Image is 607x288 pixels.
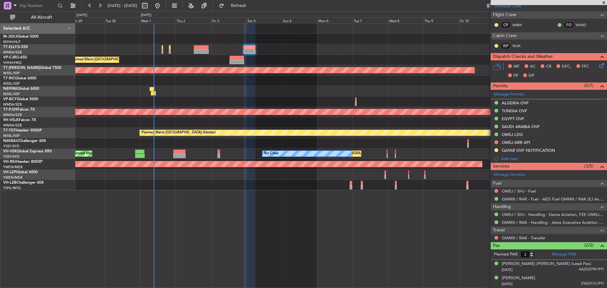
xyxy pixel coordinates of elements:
[3,45,17,49] span: T7-ELLY
[3,165,22,169] a: YMEN/MEB
[512,22,527,28] a: MRM
[3,150,52,153] a: VH-VSKGlobal Express XRS
[3,87,18,91] span: N8998K
[107,3,137,9] span: [DATE] - [DATE]
[3,118,19,122] span: 9H-VSLK
[3,40,21,44] a: WIHH/HLP
[502,132,523,137] div: OMSJ LDG
[546,64,551,70] span: CR
[502,196,604,202] a: GMMX / RAK - Fuel - AEG Fuel GMMX / RAK (EJ Asia Only)
[3,181,16,185] span: VH-L2B
[19,1,56,10] input: Trip Number
[140,17,175,23] div: Wed 1
[494,3,521,9] a: Schedule Crew
[3,71,20,76] a: WSSL/XSP
[502,124,540,129] div: SAUDI ARABIA OVF
[500,21,511,28] div: CP
[3,186,21,190] a: YSHL/WOL
[141,13,151,18] div: [DATE]
[493,203,511,211] span: Handling
[562,64,571,70] span: DFC,
[494,251,518,258] label: Planned PAX
[3,50,22,55] a: WMSA/SZB
[493,11,516,19] span: Flight Crew
[3,129,42,132] a: T7-TSTHawker 900XP
[552,251,576,258] a: Manage PAX
[3,133,20,138] a: WSSL/XSP
[512,43,527,49] a: NUK
[493,53,553,60] span: Dispatch Checks and Weather
[581,281,604,286] span: Z5623112 (PP)
[529,73,534,79] span: DP
[530,64,536,70] span: AC
[3,77,15,80] span: T7-RIC
[3,139,19,143] span: N604AU
[493,227,505,234] span: Travel
[3,66,40,70] span: T7-[PERSON_NAME]
[211,17,246,23] div: Fri 3
[3,170,38,174] a: VH-LEPGlobal 6000
[246,17,282,23] div: Sat 4
[502,212,604,217] a: OMSJ / SHJ - Handling - Gama Aviation, FZE OMSJ / SHJ
[3,87,39,91] a: N8998KGlobal 6000
[3,154,19,159] a: YSSY/SYD
[3,118,36,122] a: 9H-VSLKFalcon 7X
[502,235,546,241] a: GMMX / RAK - Transfer
[502,188,536,194] a: OMSJ / SHJ - Fuel
[502,267,512,272] span: [DATE]
[502,261,591,267] div: [PERSON_NAME] [PERSON_NAME] (Lead Pax)
[3,56,16,59] span: VP-CJR
[493,32,517,40] span: Cabin Crew
[3,108,17,112] span: T7-PJ29
[3,97,38,101] a: VP-BCYGlobal 5000
[317,17,353,23] div: Mon 6
[3,108,35,112] a: T7-PJ29Falcon 7X
[3,77,36,80] a: T7-RICGlobal 6000
[502,148,555,153] div: QATAR OVF NOTIFICATION
[502,220,604,225] a: GMMX / RAK - Handling - Jetex Executive Aviation GMMX / RAK
[493,83,508,90] span: Permits
[3,66,61,70] a: T7-[PERSON_NAME]Global 7500
[501,156,604,161] div: Add new
[3,181,44,185] a: VH-L2BChallenger 604
[3,129,15,132] span: T7-TST
[264,149,279,158] div: No Crew
[282,17,317,23] div: Sun 5
[576,22,590,28] a: WWD
[77,13,87,18] div: [DATE]
[16,15,67,20] span: All Aircraft
[3,139,46,143] a: N604AUChallenger 604
[225,3,252,8] span: Refresh
[493,180,501,187] span: Fuel
[564,21,574,28] div: FO
[3,45,28,49] a: T7-ELLYG-550
[3,150,17,153] span: VH-VSK
[502,116,524,121] div: EGYPT OVF
[459,17,494,23] div: Fri 10
[500,42,511,49] div: ISP
[579,267,604,272] span: A62222790 (PP)
[584,242,593,248] span: (2/2)
[493,163,509,170] span: Services
[3,175,22,180] a: YMEN/MEB
[69,17,104,23] div: Mon 29
[502,100,529,106] div: ALGERIA OVF
[513,73,518,79] span: FP
[353,17,388,23] div: Tue 7
[3,160,42,164] a: VH-RIUHawker 800XP
[216,1,254,11] button: Refresh
[388,17,423,23] div: Wed 8
[3,97,17,101] span: VP-BCY
[423,17,459,23] div: Thu 9
[141,128,216,138] div: Planned Maint [GEOGRAPHIC_DATA] (Seletar)
[3,81,20,86] a: WSSL/XSP
[3,102,22,107] a: WMSA/SZB
[502,108,527,113] div: TUNISIA OVF
[3,170,16,174] span: VH-LEP
[502,140,530,145] div: OMSJ ARR API
[494,91,524,98] a: Manage Permits
[7,12,69,22] button: All Aircraft
[3,123,22,128] a: WMSA/SZB
[175,17,211,23] div: Thu 2
[513,64,519,70] span: MF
